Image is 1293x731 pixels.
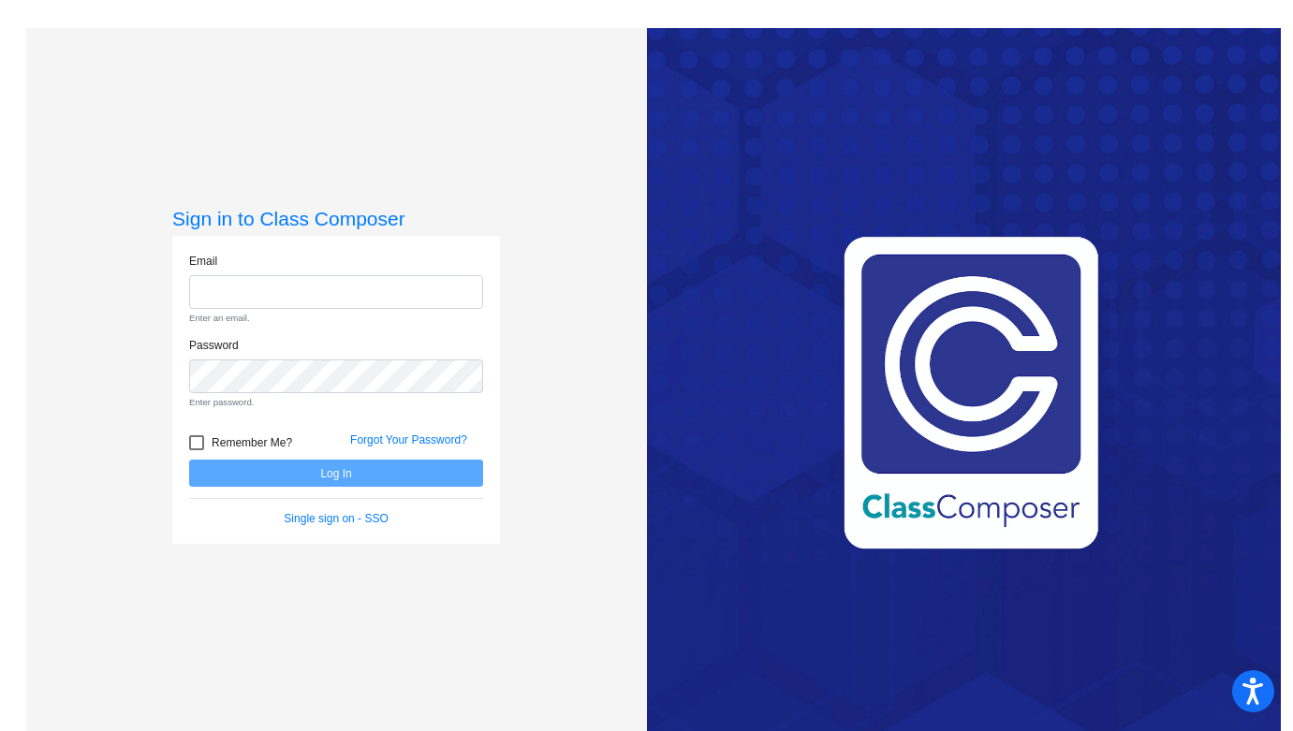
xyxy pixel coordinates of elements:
small: Enter password. [189,396,483,409]
a: Forgot Your Password? [350,433,467,446]
button: Log In [189,460,483,487]
a: Single sign on - SSO [284,512,388,525]
label: Email [189,253,217,270]
span: Remember Me? [212,431,292,454]
h3: Sign in to Class Composer [172,207,500,230]
label: Password [189,337,239,354]
small: Enter an email. [189,312,483,325]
